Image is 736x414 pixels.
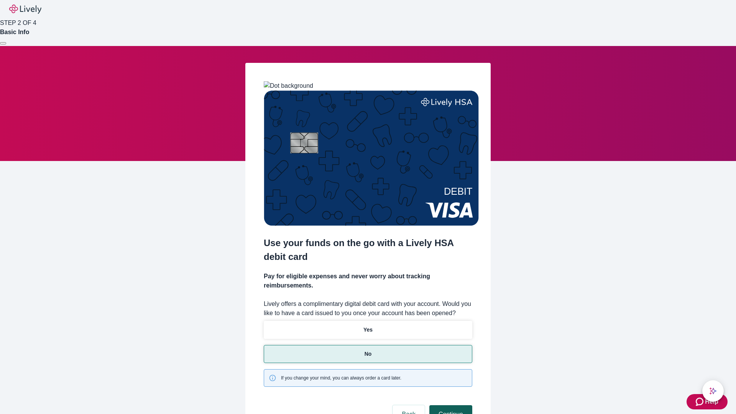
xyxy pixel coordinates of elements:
[264,272,472,290] h4: Pay for eligible expenses and never worry about tracking reimbursements.
[687,394,728,409] button: Zendesk support iconHelp
[9,5,41,14] img: Lively
[264,321,472,339] button: Yes
[281,375,401,381] span: If you change your mind, you can always order a card later.
[264,81,313,90] img: Dot background
[264,90,479,226] img: Debit card
[264,345,472,363] button: No
[702,380,724,402] button: chat
[709,387,717,395] svg: Lively AI Assistant
[363,326,373,334] p: Yes
[705,397,718,406] span: Help
[264,236,472,264] h2: Use your funds on the go with a Lively HSA debit card
[365,350,372,358] p: No
[696,397,705,406] svg: Zendesk support icon
[264,299,472,318] label: Lively offers a complimentary digital debit card with your account. Would you like to have a card...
